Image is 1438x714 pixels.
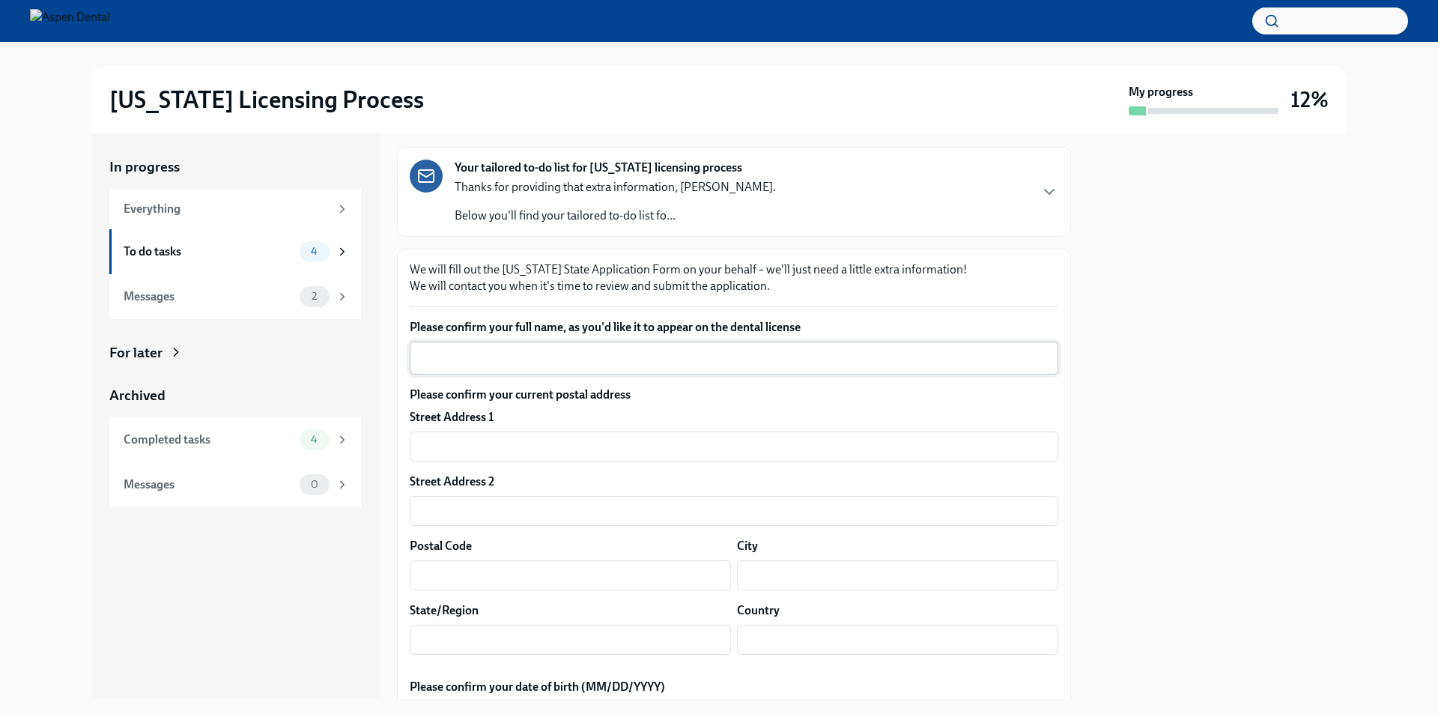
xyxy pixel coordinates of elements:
label: Country [737,602,780,619]
div: For later [109,343,163,363]
div: Everything [124,201,330,217]
a: Everything [109,189,361,229]
span: 4 [302,434,327,445]
div: Messages [124,476,294,493]
label: State/Region [410,602,479,619]
a: For later [109,343,361,363]
label: Please confirm your date of birth (MM/DD/YYYY) [410,679,1058,695]
a: In progress [109,157,361,177]
a: Messages2 [109,274,361,319]
span: 4 [302,246,327,257]
span: 0 [302,479,327,490]
div: To do tasks [124,243,294,260]
a: Messages0 [109,462,361,507]
h2: [US_STATE] Licensing Process [109,85,424,115]
div: Messages [124,288,294,305]
a: Archived [109,386,361,405]
label: Street Address 2 [410,474,494,490]
label: Postal Code [410,538,472,554]
a: To do tasks4 [109,229,361,274]
label: Please confirm your full name, as you'd like it to appear on the dental license [410,319,1058,336]
strong: Your tailored to-do list for [US_STATE] licensing process [455,160,742,176]
strong: My progress [1129,84,1193,100]
label: Please confirm your current postal address [410,387,1058,403]
div: Completed tasks [124,432,294,448]
p: Thanks for providing that extra information, [PERSON_NAME]. [455,179,776,196]
span: 2 [303,291,326,302]
label: Street Address 1 [410,409,494,426]
a: Completed tasks4 [109,417,361,462]
h3: 12% [1290,86,1329,113]
p: We will fill out the [US_STATE] State Application Form on your behalf – we'll just need a little ... [410,261,1058,294]
label: City [737,538,758,554]
p: Below you'll find your tailored to-do list fo... [455,208,776,224]
img: Aspen Dental [30,9,110,33]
